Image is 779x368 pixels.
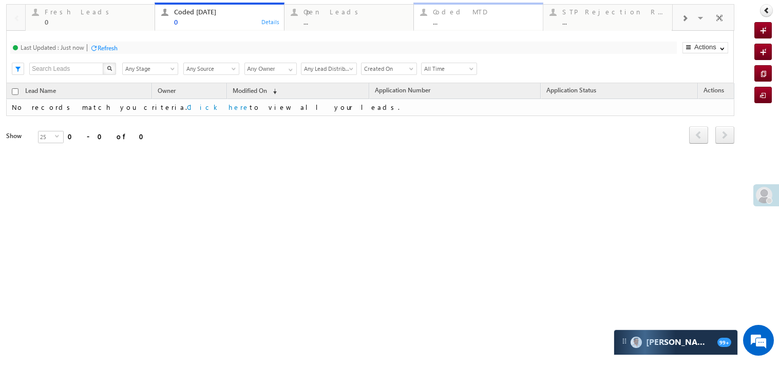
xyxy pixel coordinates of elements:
[216,86,226,94] span: City
[68,130,150,142] div: 0 - 0 of 0
[183,62,239,75] div: Lead Source Filter
[123,64,175,73] span: Any Stage
[183,63,239,75] a: Any Source
[187,103,250,111] a: Click here
[715,127,734,144] a: next
[361,63,417,75] a: All Time
[514,86,540,94] span: DRACode
[20,85,61,99] a: Lead Name
[543,5,673,30] a: STP Rejection Reason...
[244,62,296,75] div: Owner Filter
[98,44,118,52] div: Refresh
[211,85,231,98] a: City
[244,63,297,75] input: Type to Search
[55,134,63,139] span: select
[370,85,435,98] a: Application Number
[107,66,112,71] img: Search
[301,64,353,73] span: Any Lead Distribution
[158,87,176,94] span: Owner
[422,64,473,73] span: All Time
[6,99,734,116] td: No records match you criteria. to view all your leads.
[155,5,284,30] a: Coded [DATE]...
[174,18,278,26] div: 0
[155,3,284,31] a: Coded [DATE]0Details
[284,5,414,30] a: Open Leads...
[433,8,537,16] div: Coded MTD
[25,5,155,30] a: Fresh Leads0
[428,85,482,98] a: Lead Quality (sorted descending)
[301,63,357,75] a: Last Activity
[421,63,477,75] a: All Time
[25,3,155,31] a: Fresh Leads0Details
[29,63,104,75] input: Search Leads
[17,54,43,67] img: d_60004797649_company_0_60004797649
[413,5,543,30] a: Coded MTD...
[689,127,708,144] a: prev
[21,44,84,51] div: Last Updated : Just now
[433,87,467,94] span: Lead Quality
[45,18,148,26] div: 0
[541,85,601,98] a: Application Status
[140,288,186,302] em: Start Chat
[301,63,357,75] a: Any Lead Distribution
[122,63,178,75] a: Any Stage
[620,337,629,345] img: carter-drag
[45,8,148,16] div: Fresh Leads
[301,64,353,73] span: Last Activity
[562,8,666,16] div: STP Rejection Reason
[508,85,545,98] a: DRACode
[39,131,55,143] span: 25
[375,86,430,94] span: Application Number
[469,87,477,95] span: (sorted descending)
[12,88,18,95] input: Check all records
[6,131,30,141] div: Show
[184,64,236,73] span: Any Source
[174,8,278,16] div: Coded [DATE]
[715,126,734,144] span: next
[682,42,728,53] button: Actions
[53,54,173,67] div: Chat with us now
[689,126,708,144] span: prev
[568,86,597,94] span: DRAName
[562,18,666,26] div: ...
[413,3,543,30] a: Coded MTD...
[317,86,353,94] span: Referral code
[242,85,289,98] a: Lead Number
[361,63,417,75] a: Created On
[227,85,282,98] a: Modified On (sorted descending)
[13,95,187,280] textarea: Type your message and hit 'Enter'
[301,62,356,75] div: Lead Distribution Filter
[153,85,192,98] a: FnO Intent
[717,338,731,347] span: 99+
[158,86,186,94] span: FnO Intent
[122,62,178,75] div: Lead Stage Filter
[168,5,193,30] div: Minimize live chat window
[303,8,407,16] div: Open Leads
[247,86,284,94] span: Lead Number
[433,18,537,26] div: ...
[546,86,596,94] span: Application Status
